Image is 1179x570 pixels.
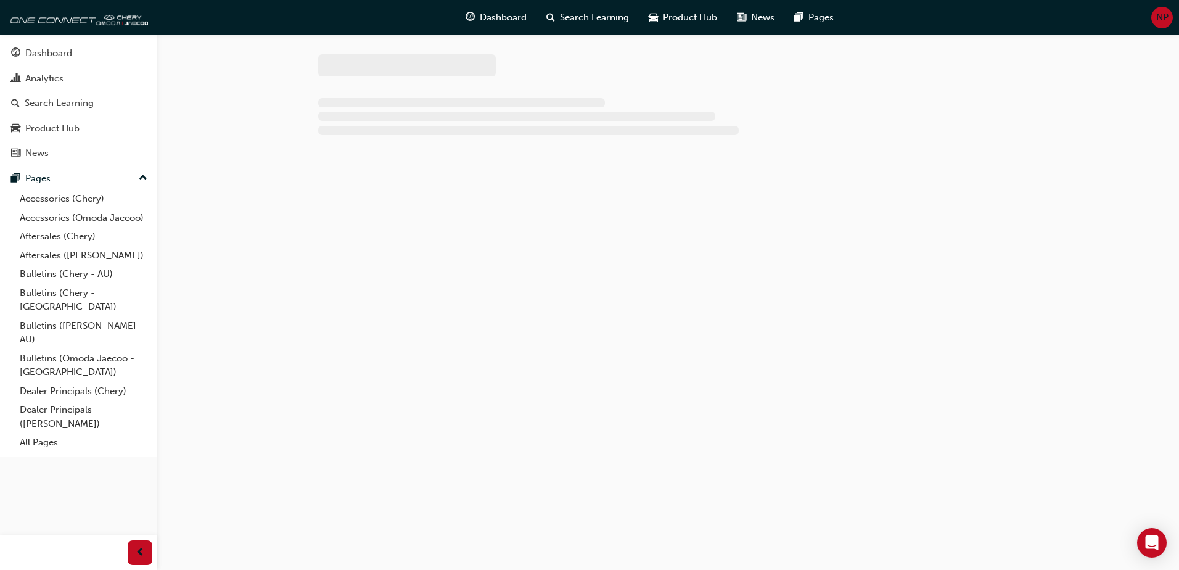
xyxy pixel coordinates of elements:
a: Bulletins ([PERSON_NAME] - AU) [15,316,152,349]
span: News [751,10,774,25]
button: Pages [5,167,152,190]
span: news-icon [11,148,20,159]
a: Bulletins (Chery - AU) [15,265,152,284]
div: Search Learning [25,96,94,110]
span: guage-icon [466,10,475,25]
a: Bulletins (Chery - [GEOGRAPHIC_DATA]) [15,284,152,316]
span: pages-icon [794,10,803,25]
span: prev-icon [136,545,145,561]
a: Accessories (Chery) [15,189,152,209]
a: Dashboard [5,42,152,65]
a: Dealer Principals (Chery) [15,382,152,401]
a: Aftersales ([PERSON_NAME]) [15,246,152,265]
span: search-icon [546,10,555,25]
a: Accessories (Omoda Jaecoo) [15,209,152,228]
a: car-iconProduct Hub [639,5,727,30]
div: Analytics [25,72,64,86]
span: car-icon [649,10,658,25]
div: Pages [25,171,51,186]
a: Analytics [5,67,152,90]
span: chart-icon [11,73,20,85]
a: pages-iconPages [784,5,844,30]
span: Search Learning [560,10,629,25]
a: Aftersales (Chery) [15,227,152,246]
span: guage-icon [11,48,20,59]
span: search-icon [11,98,20,109]
button: DashboardAnalyticsSearch LearningProduct HubNews [5,39,152,167]
span: NP [1156,10,1169,25]
a: News [5,142,152,165]
div: Open Intercom Messenger [1137,528,1167,558]
a: search-iconSearch Learning [536,5,639,30]
button: NP [1151,7,1173,28]
a: Bulletins (Omoda Jaecoo - [GEOGRAPHIC_DATA]) [15,349,152,382]
a: Search Learning [5,92,152,115]
a: Product Hub [5,117,152,140]
span: Product Hub [663,10,717,25]
span: car-icon [11,123,20,134]
a: news-iconNews [727,5,784,30]
div: News [25,146,49,160]
a: guage-iconDashboard [456,5,536,30]
a: Dealer Principals ([PERSON_NAME]) [15,400,152,433]
span: Pages [808,10,834,25]
a: All Pages [15,433,152,452]
div: Product Hub [25,122,80,136]
img: oneconnect [6,5,148,30]
span: pages-icon [11,173,20,184]
span: news-icon [737,10,746,25]
div: Dashboard [25,46,72,60]
span: up-icon [139,170,147,186]
span: Dashboard [480,10,527,25]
